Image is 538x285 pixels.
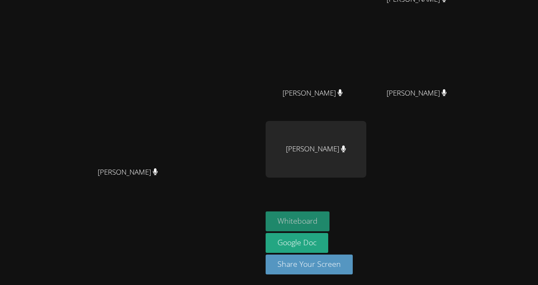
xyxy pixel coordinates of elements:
[266,211,329,231] button: Whiteboard
[283,87,343,99] span: [PERSON_NAME]
[266,121,366,178] div: [PERSON_NAME]
[266,255,353,274] button: Share Your Screen
[387,87,447,99] span: [PERSON_NAME]
[266,233,328,253] a: Google Doc
[98,166,158,178] span: [PERSON_NAME]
